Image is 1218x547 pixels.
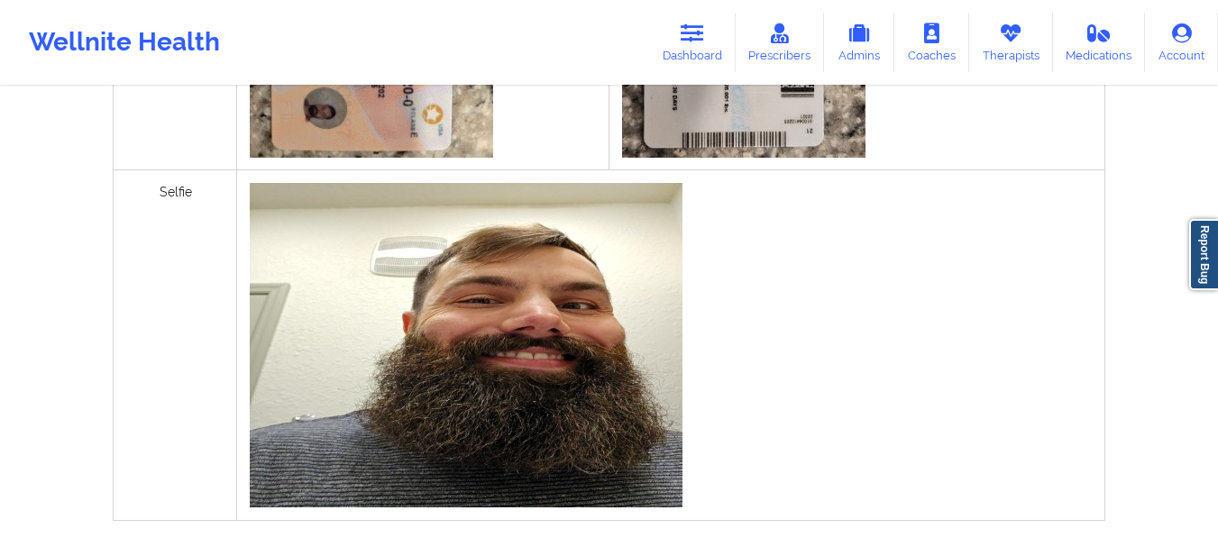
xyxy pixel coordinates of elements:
[736,13,825,72] a: Prescribers
[894,13,969,72] a: Coaches
[969,13,1053,72] a: Therapists
[824,13,894,72] a: Admins
[250,183,682,507] img: 5a80aedd-e58d-4ea9-8f43-9b6b233c89ae_ChristopherMerritt_selfie_1733009535997.jpg
[1053,13,1146,72] a: Medications
[649,13,736,72] a: Dashboard
[1145,13,1218,72] a: Account
[1189,219,1218,290] a: Report Bug
[114,170,237,520] div: Selfie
